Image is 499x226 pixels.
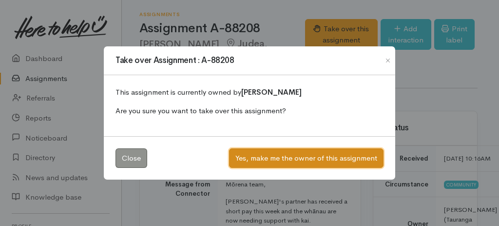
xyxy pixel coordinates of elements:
[115,87,384,98] p: This assignment is currently owned by
[241,87,302,97] b: [PERSON_NAME]
[115,54,234,67] h1: Take over Assignment : A-88208
[229,148,384,168] button: Yes, make me the owner of this assignment
[115,105,384,117] p: Are you sure you want to take over this assignment?
[115,148,147,168] button: Close
[380,55,396,66] button: Close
